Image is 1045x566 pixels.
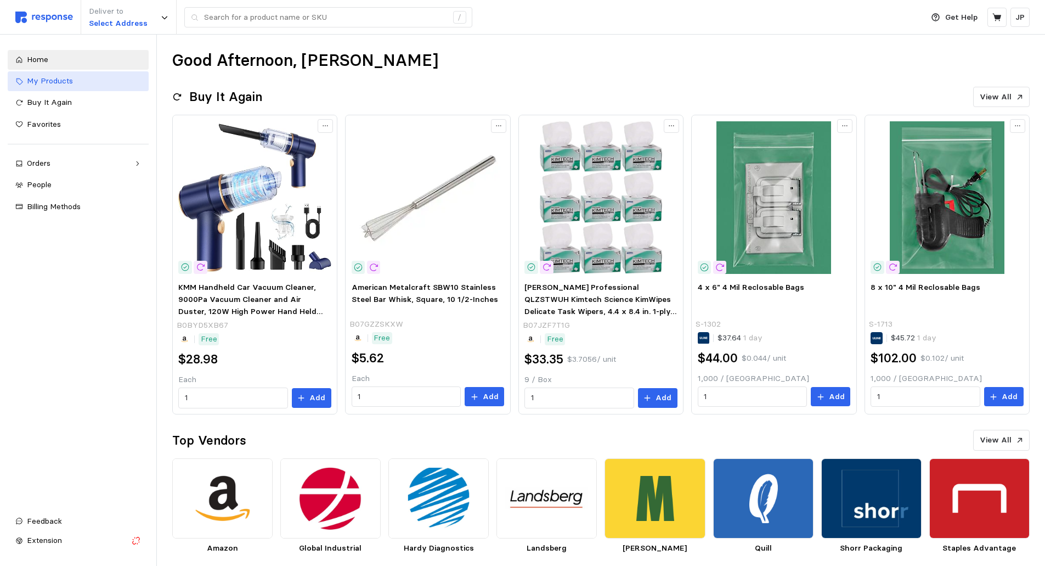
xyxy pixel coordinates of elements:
img: 61rqqQdU2fL._AC_SX522_.jpg [178,121,331,274]
button: Add [811,387,850,407]
p: $0.044 / unit [742,352,786,365]
p: S-1302 [696,318,721,330]
p: Get Help [945,12,978,24]
a: Buy It Again [8,93,149,113]
input: Search for a product name or SKU [204,8,447,27]
button: Get Help [925,7,984,28]
a: Billing Methods [8,197,149,217]
p: 9 / Box [524,374,677,386]
h1: Good Afternoon, [PERSON_NAME] [172,50,438,71]
button: View All [973,87,1030,108]
p: 1,000 / [GEOGRAPHIC_DATA] [871,373,1023,385]
p: Select Address [89,18,148,30]
p: Add [483,391,499,403]
p: B07JZF7T1G [523,320,570,332]
p: Deliver to [89,5,148,18]
p: Add [829,391,845,403]
p: Amazon [172,542,273,554]
a: Orders [8,154,149,173]
button: Add [465,387,504,407]
h2: $33.35 [524,351,563,368]
p: $3.7056 / unit [567,354,616,366]
p: Add [1002,391,1018,403]
p: Staples Advantage [929,542,1030,554]
img: 31QYpBYwA2L._SY300_SX300_QL70_FMwebp_.jpg [352,121,504,274]
img: 71NVolGmHyL._AC_SX466_.jpg [524,121,677,274]
h2: Buy It Again [189,88,262,105]
p: Each [352,373,504,385]
input: Qty [185,388,281,408]
p: B0BYD5XB67 [177,320,228,332]
p: JP [1015,12,1025,24]
img: bfee157a-10f7-4112-a573-b61f8e2e3b38.png [713,458,814,539]
p: Free [374,332,390,344]
span: Feedback [27,516,62,526]
span: Buy It Again [27,97,72,107]
h2: $44.00 [698,350,738,367]
p: Free [547,333,563,345]
img: S-1713 [871,121,1023,274]
span: Favorites [27,119,61,129]
p: $37.64 [718,332,762,344]
input: Qty [358,387,454,407]
p: [PERSON_NAME] [605,542,705,554]
div: Orders [27,158,129,170]
img: 4fb1f975-dd51-453c-b64f-21541b49956d.png [388,458,489,539]
p: View All [980,434,1012,446]
p: Add [656,392,671,404]
input: Qty [704,387,800,407]
button: View All [973,430,1030,451]
span: 4 x 6" 4 Mil Reclosable Bags [698,282,804,292]
h2: Top Vendors [172,432,246,449]
p: S-1713 [869,318,893,330]
p: Hardy Diagnostics [388,542,489,554]
img: e405080f-ecf1-4057-994e-3daccd49edcd.png [821,458,922,539]
p: Free [201,333,217,345]
img: d7805571-9dbc-467d-9567-a24a98a66352.png [172,458,273,539]
span: My Products [27,76,73,86]
span: People [27,180,52,189]
h2: $5.62 [352,350,384,367]
button: Add [292,388,331,408]
span: Billing Methods [27,201,81,211]
input: Qty [877,387,974,407]
p: B07GZZSKXW [349,318,403,330]
a: Home [8,50,149,70]
img: S-1302 [698,121,850,274]
span: 8 x 10" 4 Mil Reclosable Bags [871,282,980,292]
span: [PERSON_NAME] Professional QLZSTWUH Kimtech Science KimWipes Delicate Task Wipers, 4.4 x 8.4 in. ... [524,282,676,328]
img: 28d3e18e-6544-46cd-9dd4-0f3bdfdd001e.png [605,458,705,539]
span: Home [27,54,48,64]
span: 1 day [741,333,762,343]
button: Add [638,388,677,408]
p: Add [309,392,325,404]
div: / [453,11,466,24]
img: 63258c51-adb8-4b2a-9b0d-7eba9747dc41.png [929,458,1030,539]
img: svg%3e [15,12,73,23]
span: KMM Handheld Car Vacuum Cleaner, 9000Pa Vacuum Cleaner and Air Duster, 120W High Power Hand Held ... [178,282,323,340]
p: View All [980,91,1012,103]
span: American Metalcraft SBW10 Stainless Steel Bar Whisk, Square, 10 1/2-Inches [352,282,498,304]
p: Global Industrial [280,542,381,554]
p: Landsberg [496,542,597,554]
p: 1,000 / [GEOGRAPHIC_DATA] [698,373,850,385]
button: Add [984,387,1024,407]
button: JP [1010,8,1030,27]
h2: $28.98 [178,351,218,368]
p: $45.72 [891,332,936,344]
p: Quill [713,542,814,554]
h2: $102.00 [871,350,917,367]
a: Favorites [8,115,149,135]
a: People [8,175,149,195]
p: Shorr Packaging [821,542,922,554]
p: $0.102 / unit [920,352,964,365]
button: Feedback [8,512,149,531]
button: Extension [8,531,149,551]
p: Each [178,374,331,386]
img: 771c76c0-1592-4d67-9e09-d6ea890d945b.png [280,458,381,539]
span: 1 day [915,333,936,343]
input: Qty [531,388,628,408]
a: My Products [8,71,149,91]
img: 7d13bdb8-9cc8-4315-963f-af194109c12d.png [496,458,597,539]
span: Extension [27,535,62,545]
